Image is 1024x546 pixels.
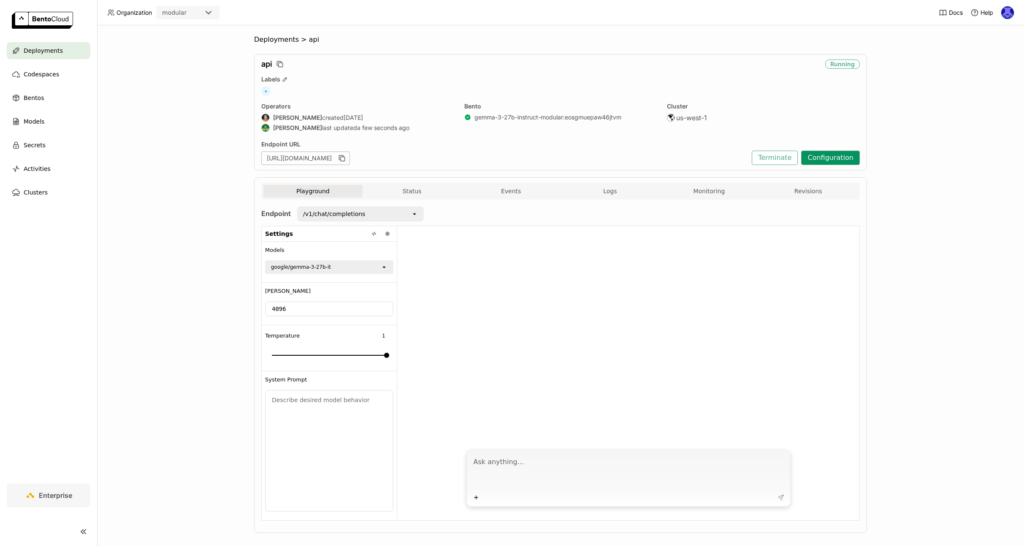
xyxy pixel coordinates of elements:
span: [DATE] [344,114,363,122]
div: Bento [464,103,657,110]
span: Deployments [24,46,63,56]
a: Codespaces [7,66,90,83]
a: Models [7,113,90,130]
span: Bentos [24,93,44,103]
span: Models [265,247,284,254]
a: gemma-3-27b-instruct-modular:eosgmuepaw46jtvm [474,114,621,121]
span: Codespaces [24,69,59,79]
a: Enterprise [7,484,90,507]
a: Secrets [7,137,90,154]
span: Activities [24,164,51,174]
div: Endpoint URL [261,141,748,148]
button: Revisions [759,185,858,197]
span: Models [24,116,44,127]
span: + [261,86,271,96]
span: Logs [603,187,617,195]
button: Terminate [752,151,798,165]
img: Kevin Bi [262,124,269,132]
span: Temperature [265,332,300,339]
nav: Breadcrumbs navigation [254,35,867,44]
div: Help [970,8,993,17]
button: Configuration [801,151,860,165]
div: google/gemma-3-27b-it [271,263,331,271]
a: Bentos [7,89,90,106]
div: /v1/chat/completions [303,210,365,218]
span: Help [981,9,993,16]
a: Activities [7,160,90,177]
div: Running [825,59,860,69]
button: Events [461,185,561,197]
span: Organization [116,9,152,16]
span: api [309,35,319,44]
button: Monitoring [660,185,759,197]
span: Docs [949,9,963,16]
span: System Prompt [265,376,307,383]
span: us-west-1 [676,114,707,122]
strong: [PERSON_NAME] [273,124,322,132]
div: [URL][DOMAIN_NAME] [261,151,350,165]
input: Selected /v1/chat/completions. [366,210,367,218]
a: Docs [939,8,963,17]
button: Playground [263,185,363,197]
div: modular [162,8,187,17]
svg: open [381,264,387,270]
div: Settings [262,226,397,242]
img: Sean Sheng [262,114,269,122]
span: a few seconds ago [357,124,409,132]
div: Cluster [667,103,860,110]
svg: open [411,211,418,217]
span: Enterprise [39,491,72,500]
span: > [299,35,309,44]
img: logo [12,12,73,29]
input: Selected modular. [187,9,188,17]
input: Temperature [374,331,393,341]
span: Secrets [24,140,46,150]
img: Newton Jain [1001,6,1014,19]
strong: [PERSON_NAME] [273,114,322,122]
div: Operators [261,103,454,110]
span: api [261,59,272,69]
svg: Plus [473,494,479,501]
span: Deployments [254,35,299,44]
div: last updated [261,124,454,132]
div: created [261,114,454,122]
a: Clusters [7,184,90,201]
a: Deployments [7,42,90,59]
div: Labels [261,76,860,83]
strong: Endpoint [261,209,291,218]
button: Status [363,185,462,197]
span: Clusters [24,187,48,197]
span: [PERSON_NAME] [265,288,311,295]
